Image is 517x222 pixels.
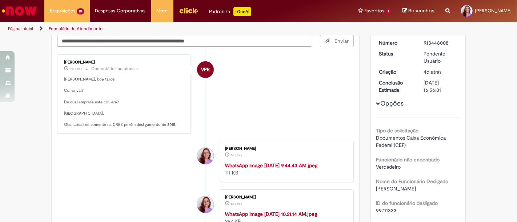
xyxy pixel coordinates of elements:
[8,26,33,32] a: Página inicial
[233,7,251,16] p: +GenAi
[197,148,214,164] div: Maria Eduarda Rios De Oliveira
[376,200,438,206] b: ID do funcionário desligado
[197,61,214,78] div: Vanessa Paiva Ribeiro
[201,61,210,78] span: VPR
[225,211,317,217] a: WhatsApp Image [DATE] 10.21.14 AM.jpeg
[209,7,251,16] div: Padroniza
[231,153,242,157] span: 4d atrás
[57,35,312,47] textarea: Digite sua mensagem aqui...
[376,135,448,148] span: Documentos Caixa Econômica Federal (CEF)
[374,79,418,94] dt: Conclusão Estimada
[69,67,82,71] span: 21h atrás
[225,162,317,169] a: WhatsApp Image [DATE] 9.44.43 AM.jpeg
[376,185,416,192] span: [PERSON_NAME]
[374,39,418,46] dt: Número
[225,195,346,200] div: [PERSON_NAME]
[50,7,75,15] span: Requisições
[77,8,84,15] span: 10
[197,196,214,213] div: Maria Eduarda Rios De Oliveira
[179,5,199,16] img: click_logo_yellow_360x200.png
[374,68,418,75] dt: Criação
[424,39,457,46] div: R13448008
[424,79,457,94] div: [DATE] 16:56:01
[157,7,168,15] span: More
[1,4,38,18] img: ServiceNow
[408,7,434,14] span: Rascunhos
[402,8,434,15] a: Rascunhos
[95,7,146,15] span: Despesas Corporativas
[49,26,103,32] a: Formulário de Atendimento
[376,164,401,170] span: Verdadeiro
[64,77,185,128] p: [PERSON_NAME], boa tarde! Como vai? De qual empresa este col. era? [GEOGRAPHIC_DATA]. Obs. Locali...
[231,202,242,206] time: 26/08/2025 11:55:52
[5,22,339,36] ul: Trilhas de página
[225,162,346,176] div: 111 KB
[424,69,441,75] time: 26/08/2025 11:55:57
[64,60,185,65] div: [PERSON_NAME]
[376,127,419,134] b: Tipo de solicitação
[231,202,242,206] span: 4d atrás
[91,66,138,72] small: Comentários adicionais
[386,8,391,15] span: 1
[231,153,242,157] time: 26/08/2025 11:55:53
[69,67,82,71] time: 28/08/2025 17:15:17
[376,178,449,185] b: Nome do Funcionário Desligado
[424,50,457,65] div: Pendente Usuário
[364,7,384,15] span: Favoritos
[225,147,346,151] div: [PERSON_NAME]
[475,8,512,14] span: [PERSON_NAME]
[424,68,457,75] div: 26/08/2025 11:55:57
[374,50,418,57] dt: Status
[376,156,440,163] b: Funcionário não encontrado
[376,207,397,214] span: 99711333
[424,69,441,75] span: 4d atrás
